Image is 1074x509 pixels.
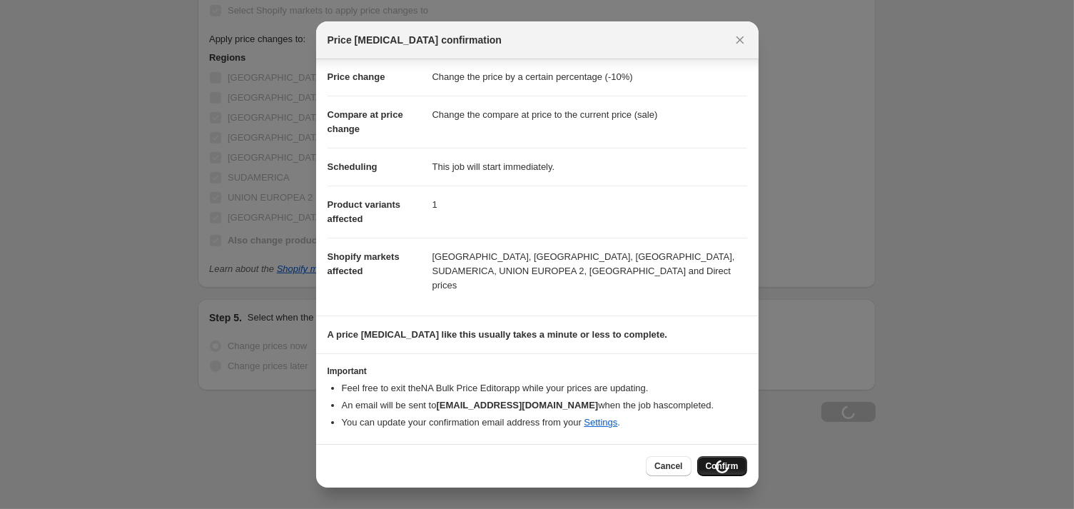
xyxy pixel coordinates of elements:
[328,329,668,340] b: A price [MEDICAL_DATA] like this usually takes a minute or less to complete.
[342,415,747,430] li: You can update your confirmation email address from your .
[342,398,747,413] li: An email will be sent to when the job has completed .
[432,96,747,133] dd: Change the compare at price to the current price (sale)
[646,456,691,476] button: Cancel
[328,366,747,377] h3: Important
[432,238,747,304] dd: [GEOGRAPHIC_DATA], [GEOGRAPHIC_DATA], [GEOGRAPHIC_DATA], SUDAMERICA, UNION EUROPEA 2, [GEOGRAPHIC...
[436,400,598,410] b: [EMAIL_ADDRESS][DOMAIN_NAME]
[654,460,682,472] span: Cancel
[584,417,617,428] a: Settings
[328,251,400,276] span: Shopify markets affected
[328,71,385,82] span: Price change
[342,381,747,395] li: Feel free to exit the NA Bulk Price Editor app while your prices are updating.
[730,30,750,50] button: Close
[328,33,502,47] span: Price [MEDICAL_DATA] confirmation
[328,199,401,224] span: Product variants affected
[432,59,747,96] dd: Change the price by a certain percentage (-10%)
[328,161,378,172] span: Scheduling
[432,148,747,186] dd: This job will start immediately.
[328,109,403,134] span: Compare at price change
[432,186,747,223] dd: 1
